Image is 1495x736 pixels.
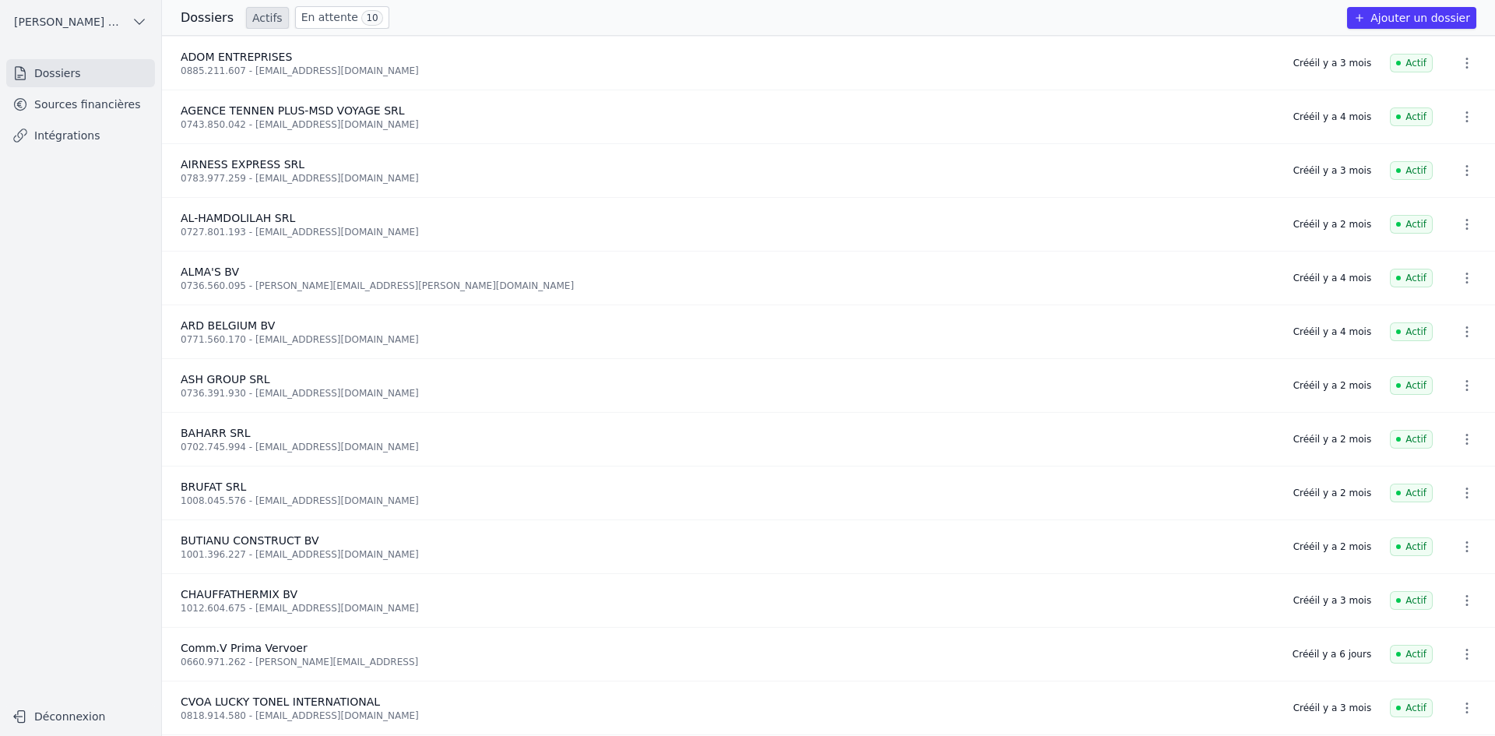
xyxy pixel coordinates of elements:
span: Actif [1390,699,1433,717]
span: Comm.V Prima Vervoer [181,642,308,654]
span: CVOA LUCKY TONEL INTERNATIONAL [181,696,380,708]
div: 1001.396.227 - [EMAIL_ADDRESS][DOMAIN_NAME] [181,548,1275,561]
a: Intégrations [6,121,155,150]
div: Créé il y a 3 mois [1293,594,1371,607]
div: 0743.850.042 - [EMAIL_ADDRESS][DOMAIN_NAME] [181,118,1275,131]
h3: Dossiers [181,9,234,27]
span: Actif [1390,322,1433,341]
span: Actif [1390,430,1433,449]
span: Actif [1390,484,1433,502]
button: [PERSON_NAME] ET PARTNERS SRL [6,9,155,34]
div: Créé il y a 3 mois [1293,164,1371,177]
span: BUTIANU CONSTRUCT BV [181,534,319,547]
span: Actif [1390,215,1433,234]
span: BAHARR SRL [181,427,251,439]
span: Actif [1390,107,1433,126]
div: Créé il y a 4 mois [1293,111,1371,123]
span: AL-HAMDOLILAH SRL [181,212,295,224]
div: Créé il y a 2 mois [1293,218,1371,231]
div: Créé il y a 4 mois [1293,326,1371,338]
div: Créé il y a 3 mois [1293,702,1371,714]
span: ASH GROUP SRL [181,373,270,386]
a: Actifs [246,7,289,29]
span: Actif [1390,376,1433,395]
span: AGENCE TENNEN PLUS-MSD VOYAGE SRL [181,104,405,117]
div: 0783.977.259 - [EMAIL_ADDRESS][DOMAIN_NAME] [181,172,1275,185]
a: Sources financières [6,90,155,118]
div: 0660.971.262 - [PERSON_NAME][EMAIL_ADDRESS] [181,656,1274,668]
a: Dossiers [6,59,155,87]
div: Créé il y a 2 mois [1293,487,1371,499]
span: ARD BELGIUM BV [181,319,275,332]
span: Actif [1390,161,1433,180]
div: 0736.391.930 - [EMAIL_ADDRESS][DOMAIN_NAME] [181,387,1275,400]
div: Créé il y a 4 mois [1293,272,1371,284]
div: Créé il y a 6 jours [1293,648,1371,660]
span: Actif [1390,54,1433,72]
div: 1008.045.576 - [EMAIL_ADDRESS][DOMAIN_NAME] [181,495,1275,507]
div: 0727.801.193 - [EMAIL_ADDRESS][DOMAIN_NAME] [181,226,1275,238]
div: 1012.604.675 - [EMAIL_ADDRESS][DOMAIN_NAME] [181,602,1275,615]
div: 0736.560.095 - [PERSON_NAME][EMAIL_ADDRESS][PERSON_NAME][DOMAIN_NAME] [181,280,1275,292]
div: Créé il y a 2 mois [1293,433,1371,445]
div: Créé il y a 2 mois [1293,541,1371,553]
span: Actif [1390,591,1433,610]
div: 0702.745.994 - [EMAIL_ADDRESS][DOMAIN_NAME] [181,441,1275,453]
div: 0885.211.607 - [EMAIL_ADDRESS][DOMAIN_NAME] [181,65,1275,77]
div: 0818.914.580 - [EMAIL_ADDRESS][DOMAIN_NAME] [181,710,1275,722]
span: ADOM ENTREPRISES [181,51,292,63]
div: 0771.560.170 - [EMAIL_ADDRESS][DOMAIN_NAME] [181,333,1275,346]
span: Actif [1390,269,1433,287]
span: AIRNESS EXPRESS SRL [181,158,304,171]
span: CHAUFFATHERMIX BV [181,588,297,600]
a: En attente 10 [295,6,389,29]
span: BRUFAT SRL [181,481,246,493]
span: Actif [1390,537,1433,556]
span: Actif [1390,645,1433,664]
span: [PERSON_NAME] ET PARTNERS SRL [14,14,125,30]
span: 10 [361,10,382,26]
div: Créé il y a 2 mois [1293,379,1371,392]
span: ALMA'S BV [181,266,239,278]
div: Créé il y a 3 mois [1293,57,1371,69]
button: Ajouter un dossier [1347,7,1476,29]
button: Déconnexion [6,704,155,729]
